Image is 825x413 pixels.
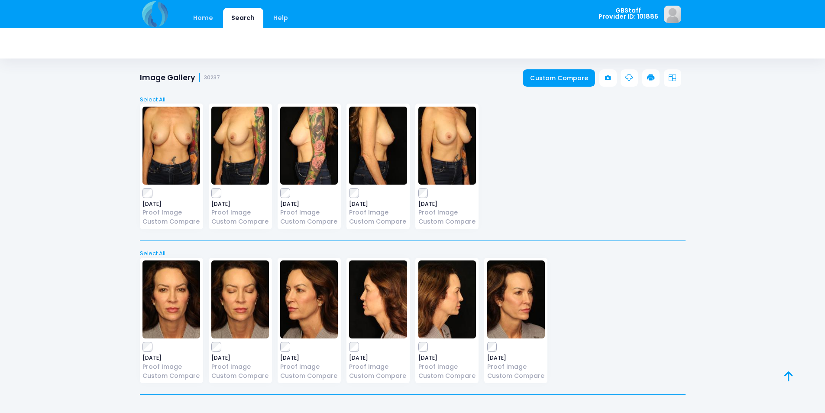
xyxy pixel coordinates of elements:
a: Custom Compare [280,371,338,380]
a: Proof Image [142,362,200,371]
img: image [211,107,269,185]
span: [DATE] [487,355,545,361]
img: image [664,6,681,23]
img: image [280,260,338,338]
a: Custom Compare [142,371,200,380]
a: Custom Compare [418,371,476,380]
a: Search [223,8,263,28]
img: image [418,107,476,185]
a: Proof Image [418,208,476,217]
a: Help [265,8,296,28]
span: [DATE] [349,355,407,361]
a: Proof Image [280,362,338,371]
a: Select All [137,249,688,258]
a: Custom Compare [349,371,407,380]
a: Custom Compare [418,217,476,226]
a: Custom Compare [211,371,269,380]
span: [DATE] [280,202,338,207]
a: Custom Compare [523,69,595,87]
img: image [142,260,200,338]
a: Custom Compare [280,217,338,226]
img: image [487,260,545,338]
a: Select All [137,95,688,104]
span: [DATE] [418,355,476,361]
a: Proof Image [349,362,407,371]
img: image [280,107,338,185]
a: Proof Image [211,362,269,371]
span: GBStaff Provider ID: 101885 [599,7,658,20]
small: 30237 [204,75,220,81]
span: [DATE] [418,202,476,207]
img: image [211,260,269,338]
a: Proof Image [142,208,200,217]
a: Proof Image [487,362,545,371]
a: Proof Image [418,362,476,371]
span: [DATE] [349,202,407,207]
h1: Image Gallery [140,73,220,82]
a: Custom Compare [142,217,200,226]
a: Home [185,8,222,28]
a: Proof Image [349,208,407,217]
img: image [349,260,407,338]
span: [DATE] [211,202,269,207]
a: Custom Compare [211,217,269,226]
a: Proof Image [280,208,338,217]
img: image [418,260,476,338]
span: [DATE] [142,202,200,207]
span: [DATE] [142,355,200,361]
span: [DATE] [280,355,338,361]
img: image [349,107,407,185]
a: Custom Compare [349,217,407,226]
a: Proof Image [211,208,269,217]
a: Custom Compare [487,371,545,380]
img: image [142,107,200,185]
span: [DATE] [211,355,269,361]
